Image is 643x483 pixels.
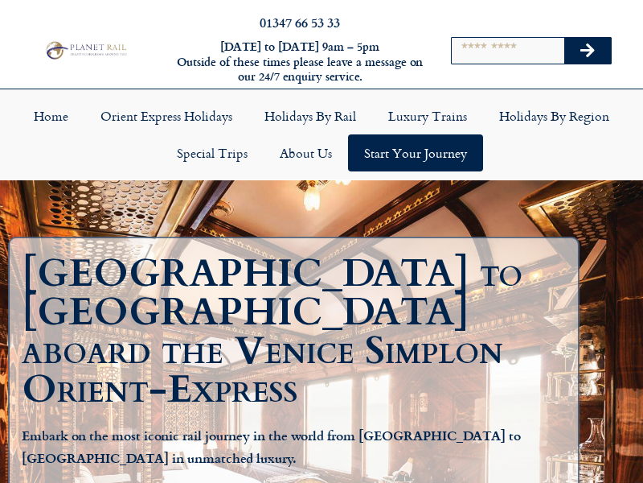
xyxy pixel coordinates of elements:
a: Holidays by Region [483,97,625,134]
a: Orient Express Holidays [84,97,248,134]
button: Search [564,38,611,64]
h1: [GEOGRAPHIC_DATA] to [GEOGRAPHIC_DATA] aboard the Venice Simplon Orient-Express [22,254,574,409]
strong: Embark on the most iconic rail journey in the world from [GEOGRAPHIC_DATA] to [GEOGRAPHIC_DATA] i... [22,426,521,467]
a: Special Trips [161,134,264,171]
h6: [DATE] to [DATE] 9am – 5pm Outside of these times please leave a message on our 24/7 enquiry serv... [175,39,424,85]
a: Holidays by Rail [248,97,372,134]
a: Luxury Trains [372,97,483,134]
img: Planet Rail Train Holidays Logo [43,39,129,60]
a: Home [18,97,84,134]
nav: Menu [8,97,635,171]
a: 01347 66 53 33 [260,13,340,31]
a: Start your Journey [348,134,483,171]
a: About Us [264,134,348,171]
